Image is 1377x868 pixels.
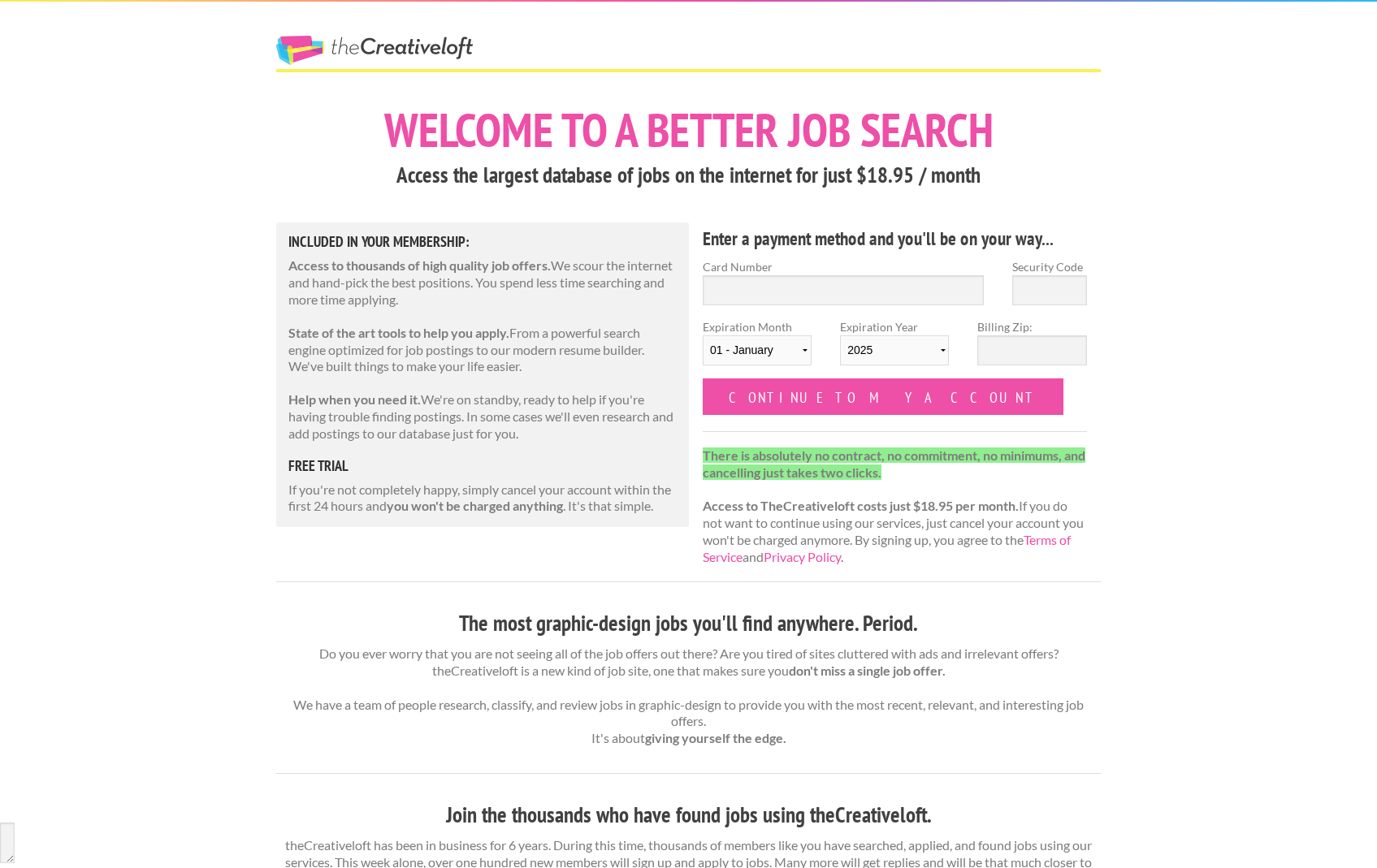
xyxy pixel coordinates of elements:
a: Privacy Policy [764,549,841,564]
h4: Enter a payment method and you'll be on your way... [703,226,1087,252]
strong: Access to thousands of high quality job offers. [288,257,551,273]
label: Expiration Month [703,318,812,378]
input: Continue to my account [703,378,1063,415]
strong: you won't be charged anything [387,498,563,513]
label: Card Number [703,258,984,275]
h3: Join the thousands who have found jobs using theCreativeloft. [276,800,1101,831]
label: Security Code [1012,258,1087,275]
label: Billing Zip: [977,318,1086,335]
strong: There is absolutely no contract, no commitment, no minimums, and cancelling just takes two clicks. [703,447,1085,480]
select: Expiration Year [840,335,949,365]
label: Expiration Year [840,318,949,378]
h3: The most graphic-design jobs you'll find anywhere. Period. [276,608,1101,639]
strong: don't miss a single job offer. [789,663,946,678]
h3: Access the largest database of jobs on the internet for just $18.95 / month [276,160,1101,191]
strong: giving yourself the edge. [645,730,786,745]
strong: Access to TheCreativeloft costs just $18.95 per month. [703,498,1019,513]
p: From a powerful search engine optimized for job postings to our modern resume builder. We've buil... [288,325,677,375]
h1: Welcome to a better job search [276,106,1101,153]
h5: Included in Your Membership: [288,235,677,249]
select: Expiration Month [703,335,812,365]
strong: State of the art tools to help you apply. [288,325,509,340]
strong: Help when you need it. [288,391,421,407]
h5: free trial [288,459,677,473]
p: If you do not want to continue using our services, just cancel your account you won't be charged ... [703,447,1087,566]
a: Terms of Service [703,532,1071,564]
p: We scour the internet and hand-pick the best positions. You spend less time searching and more ti... [288,257,677,308]
p: Do you ever worry that you are not seeing all of the job offers out there? Are you tired of sites... [276,646,1101,747]
p: If you're not completely happy, simply cancel your account within the first 24 hours and . It's t... [288,482,677,516]
p: We're on standby, ready to help if you're having trouble finding postings. In some cases we'll ev... [288,391,677,442]
a: The Creative Loft [276,36,473,65]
